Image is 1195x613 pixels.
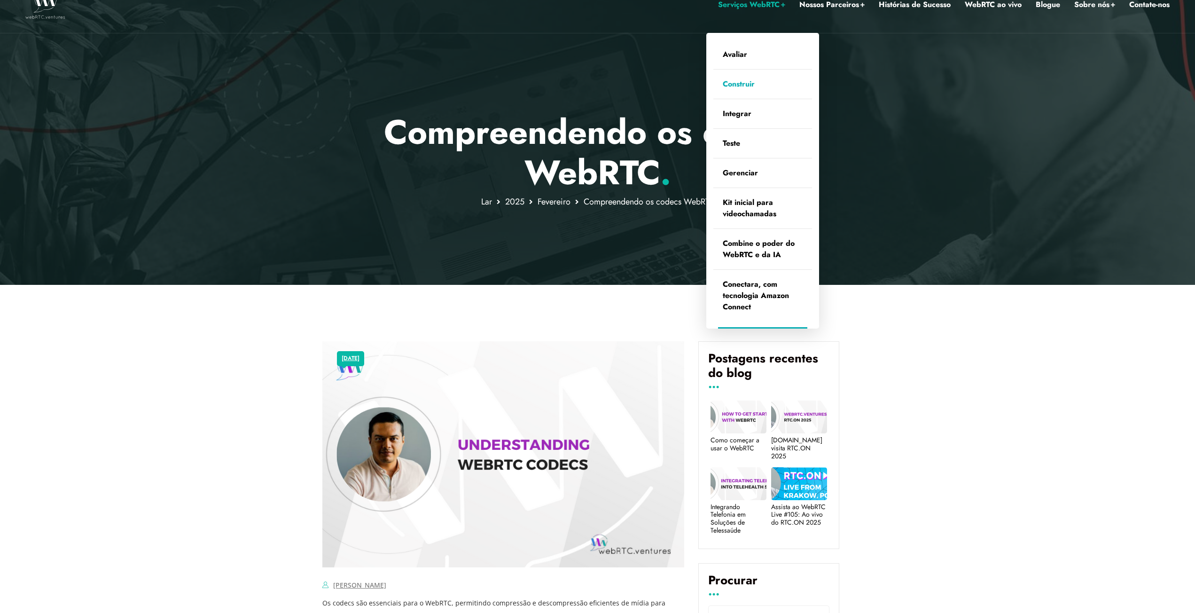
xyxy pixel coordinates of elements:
[723,79,755,89] font: Construir
[723,279,789,312] font: Conectara, com tecnologia Amazon Connect
[771,435,822,461] font: [DOMAIN_NAME] visita RTC.ON 2025
[333,581,386,589] a: [PERSON_NAME]
[708,349,818,382] font: Postagens recentes do blog
[708,571,758,589] font: Procurar
[505,196,524,208] a: 2025
[481,196,492,208] a: Lar
[660,148,671,197] font: .
[713,70,812,99] a: Construir
[723,238,795,260] font: Combine o poder do WebRTC e da IA
[713,40,812,69] a: Avaliar
[713,229,812,269] a: Combine o poder do WebRTC e da IA
[711,435,759,453] font: Como começar a usar o WebRTC
[713,188,812,228] a: Kit inicial para videochamadas
[771,502,826,527] font: Assista ao WebRTC Live #105: Ao vivo do RTC.ON 2025
[711,502,746,535] font: Integrando Telefonia em Soluções de Telessaúde
[713,270,812,322] a: Conectara, com tecnologia Amazon Connect
[384,108,812,197] font: Compreendendo os codecs WebRTC
[713,129,812,158] a: Teste
[723,167,758,178] font: Gerenciar
[713,99,812,128] a: Integrar
[584,196,714,208] font: Compreendendo os codecs WebRTC
[723,197,776,219] font: Kit inicial para videochamadas
[538,196,570,208] a: Fevereiro
[711,436,766,452] a: Como começar a usar o WebRTC
[771,503,827,527] a: Assista ao WebRTC Live #105: Ao vivo do RTC.ON 2025
[713,158,812,188] a: Gerenciar
[723,108,751,119] font: Integrar
[771,436,827,460] a: [DOMAIN_NAME] visita RTC.ON 2025
[723,138,740,149] font: Teste
[711,503,766,534] a: Integrando Telefonia em Soluções de Telessaúde
[723,49,747,60] font: Avaliar
[342,353,359,365] a: [DATE]
[342,354,359,362] font: [DATE]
